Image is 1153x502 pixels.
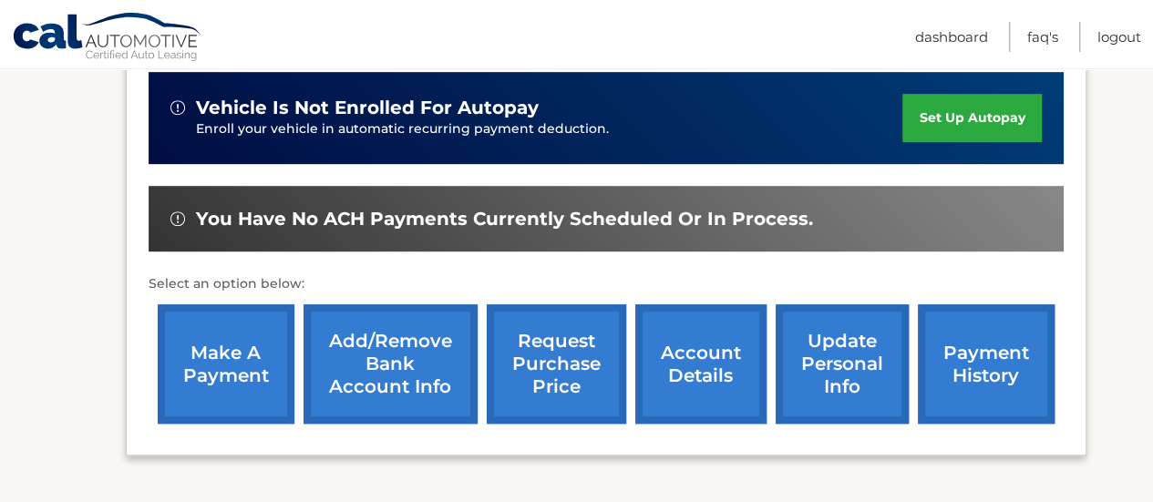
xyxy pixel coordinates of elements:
a: Cal Automotive [12,12,203,65]
a: make a payment [158,304,294,424]
img: alert-white.svg [170,211,185,226]
a: request purchase price [487,304,626,424]
span: You have no ACH payments currently scheduled or in process. [196,208,813,231]
p: Select an option below: [149,273,1064,295]
img: alert-white.svg [170,100,185,115]
a: update personal info [776,304,909,424]
p: Enroll your vehicle in automatic recurring payment deduction. [196,119,903,139]
a: set up autopay [902,94,1041,142]
a: FAQ's [1027,22,1058,52]
span: vehicle is not enrolled for autopay [196,97,539,119]
a: Add/Remove bank account info [304,304,478,424]
a: payment history [918,304,1055,424]
a: Dashboard [915,22,988,52]
a: account details [635,304,767,424]
a: Logout [1097,22,1141,52]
